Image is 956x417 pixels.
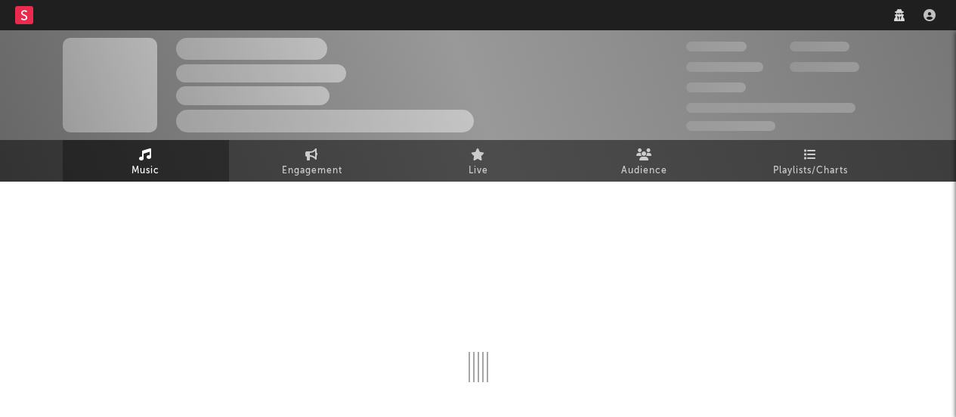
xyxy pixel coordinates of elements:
a: Engagement [229,140,395,182]
span: Audience [621,162,667,180]
a: Live [395,140,562,182]
span: Music [131,162,159,180]
a: Music [63,140,229,182]
span: Jump Score: 85.0 [686,121,775,131]
span: 50,000,000 Monthly Listeners [686,103,855,113]
span: 50,000,000 [686,62,763,72]
span: Engagement [282,162,342,180]
span: 300,000 [686,42,747,51]
a: Playlists/Charts [728,140,894,182]
a: Audience [562,140,728,182]
span: 100,000 [790,42,849,51]
span: Playlists/Charts [773,162,848,180]
span: 1,000,000 [790,62,859,72]
span: Live [469,162,488,180]
span: 100,000 [686,82,746,92]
